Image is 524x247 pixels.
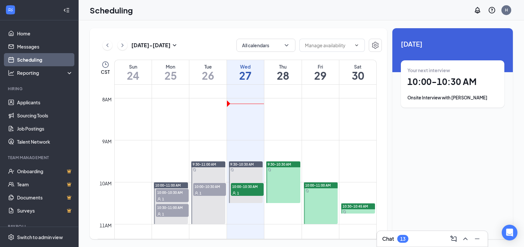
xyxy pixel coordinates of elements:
[339,70,376,81] h1: 30
[268,162,291,167] span: 9:30-10:30 AM
[343,204,368,209] span: 10:30-10:45 AM
[17,53,73,66] a: Scheduling
[8,70,14,76] svg: Analysis
[8,155,72,160] div: Team Management
[152,63,189,70] div: Mon
[115,63,152,70] div: Sun
[407,94,498,101] div: Onsite Interview with [PERSON_NAME]
[101,69,110,75] span: CST
[473,235,481,243] svg: Minimize
[199,191,201,196] span: 1
[193,183,226,190] span: 10:00-10:30 AM
[193,168,196,172] svg: Sync
[302,70,339,81] h1: 29
[162,197,164,201] span: 1
[227,60,264,84] a: August 27, 2025
[119,41,126,49] svg: ChevronRight
[268,168,271,172] svg: Sync
[156,189,189,196] span: 10:00-10:30 AM
[17,96,73,109] a: Applicants
[152,60,189,84] a: August 25, 2025
[283,42,290,49] svg: ChevronDown
[400,236,405,242] div: 13
[152,70,189,81] h1: 25
[17,27,73,40] a: Home
[103,40,112,50] button: ChevronLeft
[460,234,471,244] button: ChevronUp
[354,43,359,48] svg: ChevronDown
[236,39,295,52] button: All calendarsChevronDown
[264,70,301,81] h1: 28
[306,189,309,193] svg: Sync
[474,6,481,14] svg: Notifications
[17,109,73,122] a: Sourcing Tools
[231,168,234,172] svg: Sync
[232,191,236,195] svg: User
[343,210,346,214] svg: Sync
[302,60,339,84] a: August 29, 2025
[472,234,482,244] button: Minimize
[227,63,264,70] div: Wed
[488,6,496,14] svg: QuestionInfo
[193,162,216,167] span: 9:30-11:00 AM
[17,234,63,240] div: Switch to admin view
[162,212,164,216] span: 1
[339,60,376,84] a: August 30, 2025
[8,224,72,229] div: Payroll
[115,60,152,84] a: August 24, 2025
[157,212,161,216] svg: User
[339,63,376,70] div: Sat
[98,222,113,229] div: 11am
[8,234,14,240] svg: Settings
[305,183,331,188] span: 10:00-11:00 AM
[461,235,469,243] svg: ChevronUp
[230,162,254,167] span: 9:30-10:30 AM
[156,204,189,211] span: 10:30-11:00 AM
[155,183,181,188] span: 10:00-11:00 AM
[401,39,504,49] span: [DATE]
[195,191,198,195] svg: User
[407,67,498,73] div: Your next interview
[189,70,226,81] h1: 26
[264,63,301,70] div: Thu
[448,234,459,244] button: ComposeMessage
[102,61,109,69] svg: Clock
[171,41,178,49] svg: SmallChevronDown
[131,42,171,49] h3: [DATE] - [DATE]
[450,235,458,243] svg: ComposeMessage
[502,225,517,240] div: Open Intercom Messenger
[157,197,161,201] svg: User
[237,191,239,196] span: 1
[104,41,111,49] svg: ChevronLeft
[90,5,133,16] h1: Scheduling
[17,204,73,217] a: SurveysCrown
[101,138,113,145] div: 9am
[17,165,73,178] a: OnboardingCrown
[227,70,264,81] h1: 27
[17,191,73,204] a: DocumentsCrown
[63,7,70,13] svg: Collapse
[17,40,73,53] a: Messages
[98,180,113,187] div: 10am
[118,40,127,50] button: ChevronRight
[302,63,339,70] div: Fri
[8,86,72,92] div: Hiring
[115,70,152,81] h1: 24
[231,183,264,190] span: 10:00-10:30 AM
[505,7,508,13] div: H
[17,70,73,76] div: Reporting
[407,76,498,87] h1: 10:00 - 10:30 AM
[371,41,379,49] svg: Settings
[189,63,226,70] div: Tue
[101,96,113,103] div: 8am
[17,178,73,191] a: TeamCrown
[369,39,382,52] button: Settings
[189,60,226,84] a: August 26, 2025
[17,122,73,135] a: Job Postings
[264,60,301,84] a: August 28, 2025
[382,235,394,242] h3: Chat
[17,135,73,148] a: Talent Network
[7,7,14,13] svg: WorkstreamLogo
[305,42,351,49] input: Manage availability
